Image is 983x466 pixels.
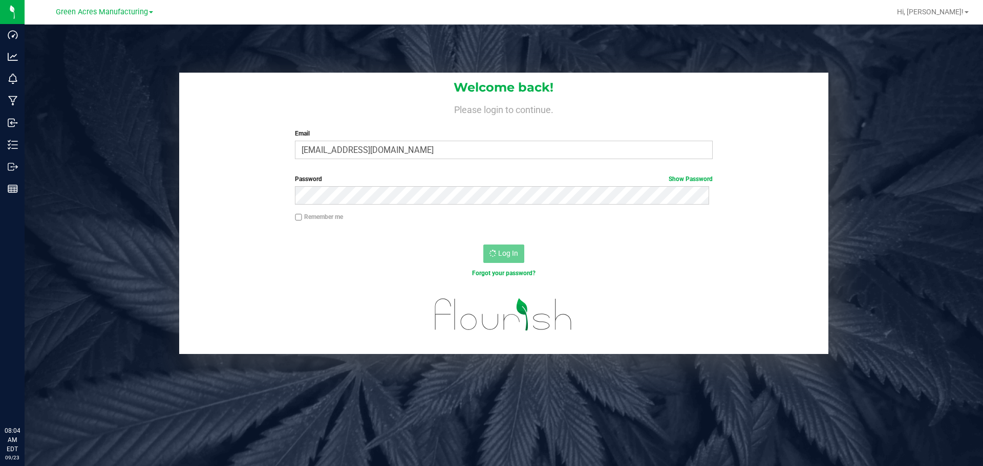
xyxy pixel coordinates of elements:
[422,289,585,341] img: flourish_logo.svg
[472,270,536,277] a: Forgot your password?
[483,245,524,263] button: Log In
[295,129,712,138] label: Email
[5,454,20,461] p: 09/23
[8,52,18,62] inline-svg: Analytics
[8,96,18,106] inline-svg: Manufacturing
[8,162,18,172] inline-svg: Outbound
[8,184,18,194] inline-svg: Reports
[295,212,343,221] label: Remember me
[669,175,713,183] a: Show Password
[8,140,18,150] inline-svg: Inventory
[8,30,18,40] inline-svg: Dashboard
[8,74,18,84] inline-svg: Monitoring
[179,81,828,94] h1: Welcome back!
[8,118,18,128] inline-svg: Inbound
[897,8,964,16] span: Hi, [PERSON_NAME]!
[498,249,518,257] span: Log In
[5,426,20,454] p: 08:04 AM EDT
[295,175,322,183] span: Password
[56,8,148,16] span: Green Acres Manufacturing
[179,102,828,115] h4: Please login to continue.
[295,214,302,221] input: Remember me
